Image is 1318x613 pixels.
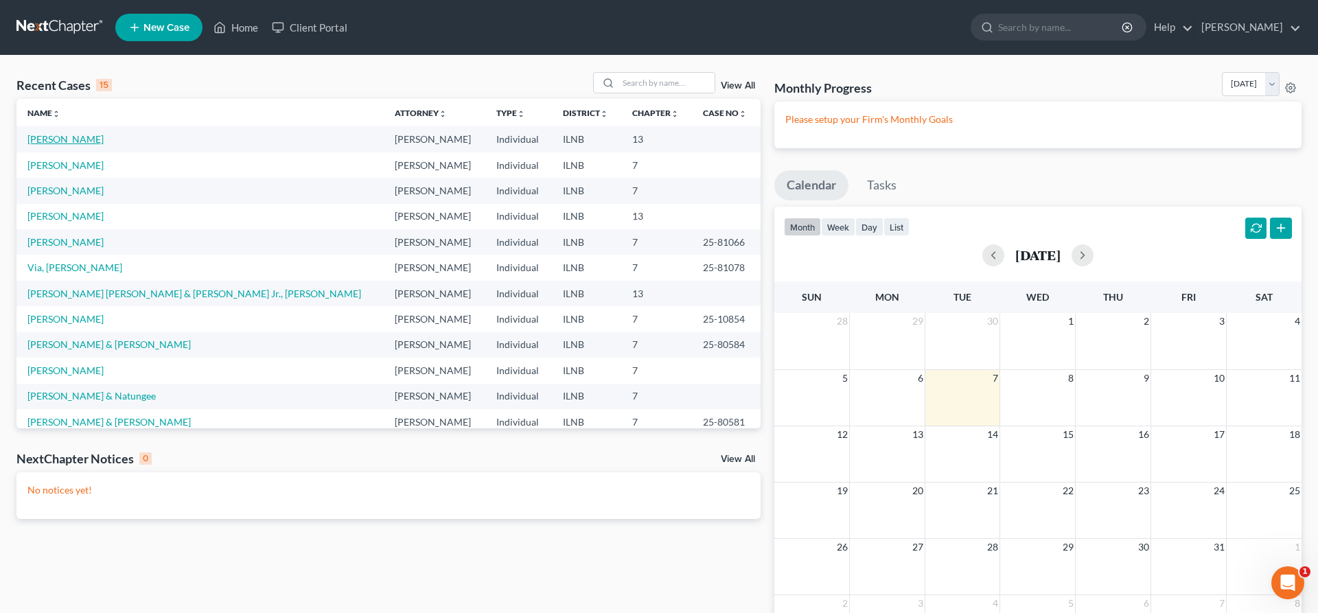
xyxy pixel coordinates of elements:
td: [PERSON_NAME] [384,306,485,332]
a: Home [207,15,265,40]
td: Individual [485,255,552,280]
td: 7 [621,358,692,383]
a: View All [721,454,755,464]
td: Individual [485,358,552,383]
td: ILNB [552,152,621,178]
span: 17 [1212,426,1226,443]
td: ILNB [552,306,621,332]
div: 0 [139,452,152,465]
span: 27 [911,539,925,555]
a: [PERSON_NAME] [27,159,104,171]
span: 23 [1137,483,1151,499]
td: 13 [621,204,692,229]
td: 13 [621,126,692,152]
span: 14 [986,426,999,443]
span: 25 [1288,483,1302,499]
span: 22 [1061,483,1075,499]
td: ILNB [552,358,621,383]
a: [PERSON_NAME] [27,210,104,222]
div: Recent Cases [16,77,112,93]
a: Typeunfold_more [496,108,525,118]
a: Nameunfold_more [27,108,60,118]
i: unfold_more [439,110,447,118]
span: Fri [1181,291,1196,303]
a: View All [721,81,755,91]
span: 7 [1218,595,1226,612]
span: 28 [835,313,849,329]
a: Help [1147,15,1193,40]
i: unfold_more [739,110,747,118]
span: 5 [841,370,849,386]
a: Via, [PERSON_NAME] [27,262,122,273]
td: [PERSON_NAME] [384,384,485,409]
button: day [855,218,883,236]
span: Thu [1103,291,1123,303]
span: 30 [986,313,999,329]
button: list [883,218,910,236]
td: ILNB [552,332,621,358]
td: 25-10854 [692,306,760,332]
div: NextChapter Notices [16,450,152,467]
td: [PERSON_NAME] [384,409,485,435]
a: [PERSON_NAME] [27,133,104,145]
td: Individual [485,152,552,178]
td: ILNB [552,178,621,203]
td: ILNB [552,281,621,306]
td: Individual [485,384,552,409]
td: [PERSON_NAME] [384,126,485,152]
a: Client Portal [265,15,354,40]
span: Sat [1256,291,1273,303]
td: 7 [621,332,692,358]
p: No notices yet! [27,483,750,497]
a: [PERSON_NAME] [27,236,104,248]
a: Districtunfold_more [563,108,608,118]
i: unfold_more [600,110,608,118]
a: [PERSON_NAME] [27,365,104,376]
span: 31 [1212,539,1226,555]
span: 2 [841,595,849,612]
td: [PERSON_NAME] [384,229,485,255]
span: 12 [835,426,849,443]
span: 3 [1218,313,1226,329]
i: unfold_more [517,110,525,118]
td: 25-80584 [692,332,760,358]
td: [PERSON_NAME] [384,281,485,306]
td: 25-81078 [692,255,760,280]
span: 29 [1061,539,1075,555]
a: [PERSON_NAME] [PERSON_NAME] & [PERSON_NAME] Jr., [PERSON_NAME] [27,288,361,299]
span: 3 [916,595,925,612]
td: ILNB [552,384,621,409]
td: 25-80581 [692,409,760,435]
span: Sun [802,291,822,303]
a: Chapterunfold_more [632,108,679,118]
span: 8 [1293,595,1302,612]
td: 7 [621,152,692,178]
span: 2 [1142,313,1151,329]
p: Please setup your Firm's Monthly Goals [785,113,1291,126]
td: Individual [485,178,552,203]
span: 16 [1137,426,1151,443]
a: [PERSON_NAME] & [PERSON_NAME] [27,338,191,350]
span: 10 [1212,370,1226,386]
td: [PERSON_NAME] [384,332,485,358]
td: 7 [621,229,692,255]
a: Calendar [774,170,848,200]
i: unfold_more [52,110,60,118]
a: [PERSON_NAME] [27,185,104,196]
td: 7 [621,255,692,280]
span: 13 [911,426,925,443]
span: 5 [1067,595,1075,612]
span: 24 [1212,483,1226,499]
td: ILNB [552,409,621,435]
span: 15 [1061,426,1075,443]
a: Tasks [855,170,909,200]
span: 21 [986,483,999,499]
td: ILNB [552,204,621,229]
i: unfold_more [671,110,679,118]
span: 20 [911,483,925,499]
a: Case Nounfold_more [703,108,747,118]
span: 8 [1067,370,1075,386]
td: [PERSON_NAME] [384,358,485,383]
a: [PERSON_NAME] & Natungee [27,390,156,402]
span: 11 [1288,370,1302,386]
